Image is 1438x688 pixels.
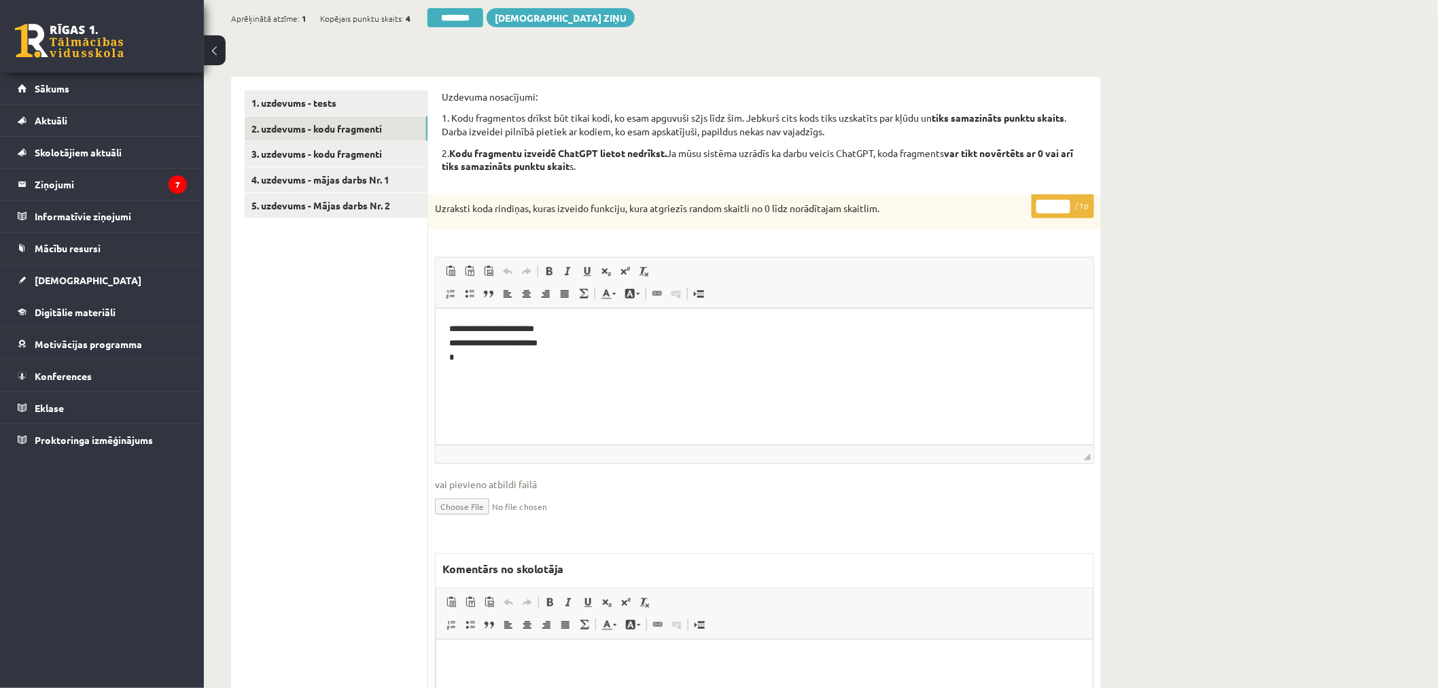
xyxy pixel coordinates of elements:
a: Atcelt (vadīšanas taustiņš+Z) [498,262,517,280]
a: Bloka citāts [480,616,499,634]
a: Ielīmēt (vadīšanas taustiņš+V) [442,594,461,611]
a: 4. uzdevums - mājas darbs Nr. 1 [245,167,427,192]
span: Proktoringa izmēģinājums [35,434,153,446]
a: Teksta krāsa [597,285,620,303]
a: Augšraksts [616,262,635,280]
a: Informatīvie ziņojumi [18,201,187,232]
span: [DEMOGRAPHIC_DATA] [35,274,141,286]
a: Centrēti [518,616,537,634]
a: 3. uzdevums - kodu fragmenti [245,141,427,167]
span: Digitālie materiāli [35,306,116,318]
a: Math [575,616,594,634]
a: [DEMOGRAPHIC_DATA] ziņu [487,8,635,27]
a: Ievietot lapas pārtraukumu drukai [690,616,709,634]
a: Treknraksts (vadīšanas taustiņš+B) [540,594,559,611]
span: Motivācijas programma [35,338,142,350]
a: Atkārtot (vadīšanas taustiņš+Y) [517,262,536,280]
a: Motivācijas programma [18,328,187,360]
span: Konferences [35,370,92,382]
a: 5. uzdevums - Mājas darbs Nr. 2 [245,193,427,218]
a: Teksta krāsa [597,616,621,634]
a: [DEMOGRAPHIC_DATA] [18,264,187,296]
span: Skolotājiem aktuāli [35,146,122,158]
a: Aktuāli [18,105,187,136]
a: 2. uzdevums - kodu fragmenti [245,116,427,141]
legend: Ziņojumi [35,169,187,200]
p: Uzraksti koda rindiņas, kuras izveido funkciju, kura atgriezīs random skaitli no 0 līdz norādītaj... [435,202,1026,216]
a: Izlīdzināt pa kreisi [498,285,517,303]
iframe: Bagātinātā teksta redaktors, wiswyg-editor-user-answer-47433849459680 [436,309,1093,445]
a: Apakšraksts [597,594,616,611]
a: Ievietot kā vienkāršu tekstu (vadīšanas taustiņš+pārslēgšanas taustiņš+V) [460,262,479,280]
span: Sākums [35,82,69,94]
a: Ievietot/noņemt numurētu sarakstu [441,285,460,303]
a: Proktoringa izmēģinājums [18,424,187,455]
body: Bagātinātā teksta redaktors, wiswyg-editor-user-answer-47433848752800 [14,14,644,116]
legend: Informatīvie ziņojumi [35,201,187,232]
span: Mērogot [1084,453,1091,460]
span: Aktuāli [35,114,67,126]
span: Kopējais punktu skaits: [320,8,404,29]
a: Eklase [18,392,187,424]
a: Ievietot lapas pārtraukumu drukai [689,285,708,303]
a: Izlīdzināt pa labi [536,285,555,303]
strong: tiks samazināts punktu skaits [932,111,1064,124]
a: Izlīdzināt malas [555,285,574,303]
p: / 1p [1032,194,1094,218]
a: Noņemt stilus [635,262,654,280]
span: Aprēķinātā atzīme: [231,8,300,29]
a: Ziņojumi7 [18,169,187,200]
body: Bagātinātā teksta redaktors, wiswyg-editor-47433848402220-1760558246-4 [14,14,643,28]
strong: var tikt novērtēts ar 0 vai arī tiks samazināts punktu skait [442,147,1073,173]
span: 1 [302,8,306,29]
span: 4 [406,8,410,29]
a: Ievietot kā vienkāršu tekstu (vadīšanas taustiņš+pārslēgšanas taustiņš+V) [461,594,480,611]
p: 1. Kodu fragmentos drīkst būt tikai kodi, ko esam apguvuši s2js līdz šim. Jebkurš cits kods tiks ... [442,111,1087,138]
a: Skolotājiem aktuāli [18,137,187,168]
a: Noņemt stilus [635,594,654,611]
a: Sākums [18,73,187,104]
a: Pasvītrojums (vadīšanas taustiņš+U) [578,594,597,611]
a: Atsaistīt [667,285,686,303]
i: 7 [169,175,187,194]
a: Apakšraksts [597,262,616,280]
a: Izlīdzināt pa labi [537,616,556,634]
label: Komentārs no skolotāja [436,554,570,584]
a: Ievietot/noņemt sarakstu ar aizzīmēm [461,616,480,634]
a: Pasvītrojums (vadīšanas taustiņš+U) [578,262,597,280]
span: Mācību resursi [35,242,101,254]
a: Izlīdzināt malas [556,616,575,634]
body: Bagātinātā teksta redaktors, wiswyg-editor-47433848402640-1760558246-343 [14,14,643,28]
p: 2. Ja mūsu sistēma uzrādīs ka darbu veicis ChatGPT, koda fragments s. [442,147,1087,173]
body: Bagātinātā teksta redaktors, wiswyg-editor-47433848401840-1760558246-599 [14,14,643,28]
body: Bagātinātā teksta redaktors, wiswyg-editor-user-answer-47433849015080 [14,14,644,84]
a: Mācību resursi [18,233,187,264]
a: Saite (vadīšanas taustiņš+K) [648,616,667,634]
a: Ievietot/noņemt numurētu sarakstu [442,616,461,634]
a: Konferences [18,360,187,392]
a: Fona krāsa [620,285,644,303]
a: Izlīdzināt pa kreisi [499,616,518,634]
a: Atkārtot (vadīšanas taustiņš+Y) [518,594,537,611]
strong: Kodu fragmentu izveidē ChatGPT lietot nedrīkst. [449,147,667,159]
a: Treknraksts (vadīšanas taustiņš+B) [540,262,559,280]
a: Rīgas 1. Tālmācības vidusskola [15,24,124,58]
a: Saite (vadīšanas taustiņš+K) [648,285,667,303]
a: Math [574,285,593,303]
a: Ievietot no Worda [479,262,498,280]
a: 1. uzdevums - tests [245,90,427,116]
span: vai pievieno atbildi failā [435,477,1094,492]
a: Slīpraksts (vadīšanas taustiņš+I) [559,594,578,611]
a: Ievietot/noņemt sarakstu ar aizzīmēm [460,285,479,303]
p: Uzdevuma nosacījumi: [442,90,1087,104]
a: Digitālie materiāli [18,296,187,328]
span: Eklase [35,402,64,414]
a: Slīpraksts (vadīšanas taustiņš+I) [559,262,578,280]
a: Augšraksts [616,594,635,611]
a: Ievietot no Worda [480,594,499,611]
a: Centrēti [517,285,536,303]
a: Fona krāsa [621,616,645,634]
a: Bloka citāts [479,285,498,303]
a: Atsaistīt [667,616,686,634]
